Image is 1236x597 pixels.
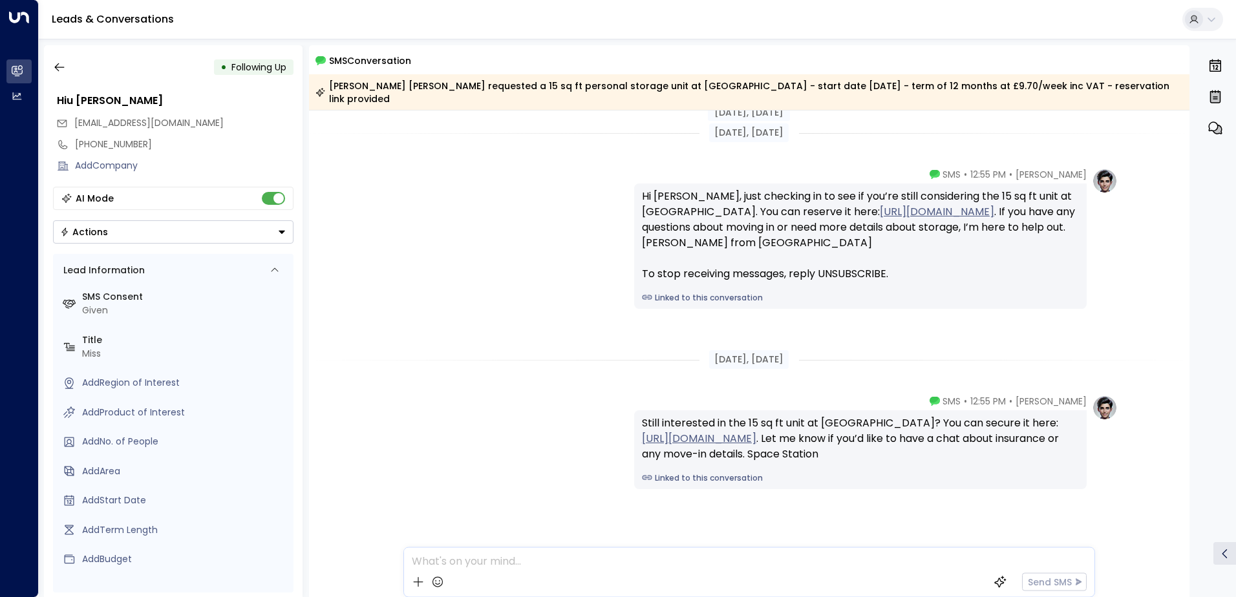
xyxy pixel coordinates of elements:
[82,523,288,537] div: AddTerm Length
[82,552,288,566] div: AddBudget
[82,582,288,596] label: Source
[57,93,293,109] div: Hiu [PERSON_NAME]
[74,116,224,130] span: tanghiunam01@gmail.com
[75,159,293,173] div: AddCompany
[82,304,288,317] div: Given
[1016,168,1087,181] span: [PERSON_NAME]
[642,472,1079,484] a: Linked to this conversation
[642,415,1079,462] div: Still interested in the 15 sq ft unit at [GEOGRAPHIC_DATA]? You can secure it here: . Let me know...
[329,53,411,68] span: SMS Conversation
[880,204,994,220] a: [URL][DOMAIN_NAME]
[642,292,1079,304] a: Linked to this conversation
[60,226,108,238] div: Actions
[1092,395,1118,421] img: profile-logo.png
[709,350,789,369] div: [DATE], [DATE]
[82,406,288,419] div: AddProduct of Interest
[82,376,288,390] div: AddRegion of Interest
[964,395,967,408] span: •
[964,168,967,181] span: •
[1009,168,1012,181] span: •
[82,347,288,361] div: Miss
[220,56,227,79] div: •
[82,333,288,347] label: Title
[1016,395,1087,408] span: [PERSON_NAME]
[642,431,756,446] a: [URL][DOMAIN_NAME]
[943,168,961,181] span: SMS
[1009,395,1012,408] span: •
[231,61,286,74] span: Following Up
[75,138,293,151] div: [PHONE_NUMBER]
[315,79,1182,105] div: [PERSON_NAME] [PERSON_NAME] requested a 15 sq ft personal storage unit at [GEOGRAPHIC_DATA] - sta...
[53,220,293,244] button: Actions
[1092,168,1118,194] img: profile-logo.png
[82,290,288,304] label: SMS Consent
[53,220,293,244] div: Button group with a nested menu
[82,494,288,507] div: AddStart Date
[59,264,145,277] div: Lead Information
[970,168,1006,181] span: 12:55 PM
[642,189,1079,282] div: Hi [PERSON_NAME], just checking in to see if you’re still considering the 15 sq ft unit at [GEOGR...
[74,116,224,129] span: [EMAIL_ADDRESS][DOMAIN_NAME]
[708,104,790,121] div: [DATE], [DATE]
[82,465,288,478] div: AddArea
[943,395,961,408] span: SMS
[709,123,789,142] div: [DATE], [DATE]
[82,435,288,448] div: AddNo. of People
[52,12,174,26] a: Leads & Conversations
[76,192,114,205] div: AI Mode
[970,395,1006,408] span: 12:55 PM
